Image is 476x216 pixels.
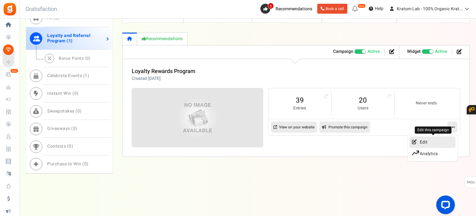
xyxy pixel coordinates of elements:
[268,3,274,9] span: 5
[74,90,77,97] span: 0
[397,6,463,12] span: Kratom Lab - 100% Organic Krat...
[86,55,89,61] span: 0
[19,3,64,16] h3: Gratisfaction
[68,38,71,44] span: 1
[402,48,452,56] li: Widget activated
[276,6,312,12] span: Recommendations
[47,125,77,132] span: Giveaways ( )
[260,4,315,14] a: 5 Recommendations
[333,48,353,55] strong: Campaign
[3,2,17,16] img: Gratisfaction
[317,4,347,14] a: Book a call
[47,143,73,149] span: Contests ( )
[319,122,370,133] a: Promote this campaign
[84,161,87,167] span: 0
[401,100,451,106] small: Never ends
[47,90,79,97] span: Instant Win ( )
[77,108,80,114] span: 0
[373,6,383,12] span: Help
[410,148,455,159] a: Analytics
[47,72,89,79] span: Celebrate Events ( )
[275,105,325,111] small: Entries
[47,108,82,114] span: Sweepstakes ( )
[85,72,88,79] span: 1
[338,105,388,111] small: Users
[10,69,18,73] em: New
[73,125,76,132] span: 0
[137,32,188,45] a: Recommendations
[368,48,380,55] span: Active
[358,4,366,8] em: New
[415,126,451,134] div: Edit this campaign
[59,55,90,61] span: Bonus Points ( )
[271,122,317,133] a: View on your website
[407,48,421,55] strong: Widget
[466,177,475,188] span: FAQs
[69,143,71,149] span: 0
[275,95,325,105] a: 39
[47,32,90,44] span: Loyalty and Referral Program ( )
[435,48,447,55] span: Active
[366,4,386,14] a: Help
[132,67,195,76] a: Loyalty Rewards Program
[2,69,17,80] a: New
[410,136,455,148] a: Edit
[132,76,195,82] p: Created [DATE]
[338,95,388,105] a: 20
[47,161,89,167] span: Purchase to Win ( )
